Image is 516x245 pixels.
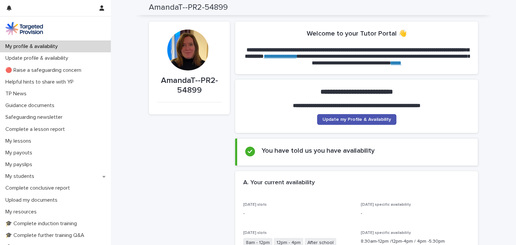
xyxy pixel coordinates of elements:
p: Complete a lesson report [3,126,70,133]
p: AmandaT--PR2-54899 [157,76,222,95]
p: My profile & availability [3,43,63,50]
img: M5nRWzHhSzIhMunXDL62 [5,22,43,35]
p: Complete conclusive report [3,185,75,191]
span: Update my Profile & Availability [322,117,391,122]
p: Update profile & availability [3,55,74,61]
p: My students [3,173,40,180]
p: Guidance documents [3,102,60,109]
p: Upload my documents [3,197,63,203]
span: [DATE] specific availability [361,203,411,207]
p: 🎓 Complete induction training [3,220,82,227]
a: Update my Profile & Availability [317,114,396,125]
p: - [361,210,470,217]
span: [DATE] slots [243,203,267,207]
h2: A. Your current availability [243,179,315,187]
h2: AmandaT--PR2-54899 [149,3,228,12]
p: My payslips [3,161,38,168]
p: TP News [3,91,32,97]
h2: Welcome to your Tutor Portal 👋 [307,30,407,38]
p: - [243,210,353,217]
p: 8:30am-12pm /12pm-4pm / 4pm -5:30pm [361,238,470,245]
p: My lessons [3,138,37,144]
p: 🎓 Complete further training Q&A [3,232,90,239]
span: [DATE] slots [243,231,267,235]
p: Helpful hints to share with YP [3,79,79,85]
p: My payouts [3,150,38,156]
p: My resources [3,209,42,215]
h2: You have told us you have availability [262,147,375,155]
p: 🔴 Raise a safeguarding concern [3,67,87,73]
span: [DATE] specific availability [361,231,411,235]
p: Safeguarding newsletter [3,114,68,120]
